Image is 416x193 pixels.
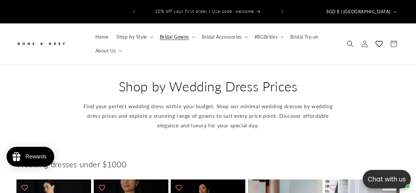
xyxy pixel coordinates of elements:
span: SGD $ | [GEOGRAPHIC_DATA] [326,9,391,15]
div: Rewards [26,154,46,160]
h2: Shop by Wedding Dress Prices [80,78,336,95]
span: #BGBrides [255,34,278,40]
summary: #BGBrides [251,30,286,44]
summary: Search [343,37,357,51]
span: 10% off your first order | Use code: welcome [155,9,254,14]
span: Bridal Gowns [160,34,189,40]
span: Shop by Style [116,34,147,40]
summary: Bridal Accessories [198,30,251,44]
p: Chat with us [363,175,411,184]
button: SGD $ | [GEOGRAPHIC_DATA] [322,5,400,18]
span: About Us [95,48,116,54]
a: Home [91,30,112,44]
img: Bone and Grey Bridal [16,38,66,49]
summary: Bridal Gowns [156,30,198,44]
span: Bridal Accessories [202,34,242,40]
h2: Wedding dresses under $1000 [16,159,400,169]
button: Open chatbox [363,170,411,188]
span: Find your perfect wedding dress within your budget. Shop our minimal wedding dresses by wedding d... [84,103,333,128]
summary: Shop by Style [112,30,156,44]
button: Previous announcement [127,5,141,18]
summary: About Us [91,44,125,58]
a: Bridal Try-on [286,30,323,44]
a: Bone and Grey Bridal [14,36,85,52]
span: Bridal Try-on [290,34,319,40]
span: Home [95,34,109,40]
button: Next announcement [275,5,290,18]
